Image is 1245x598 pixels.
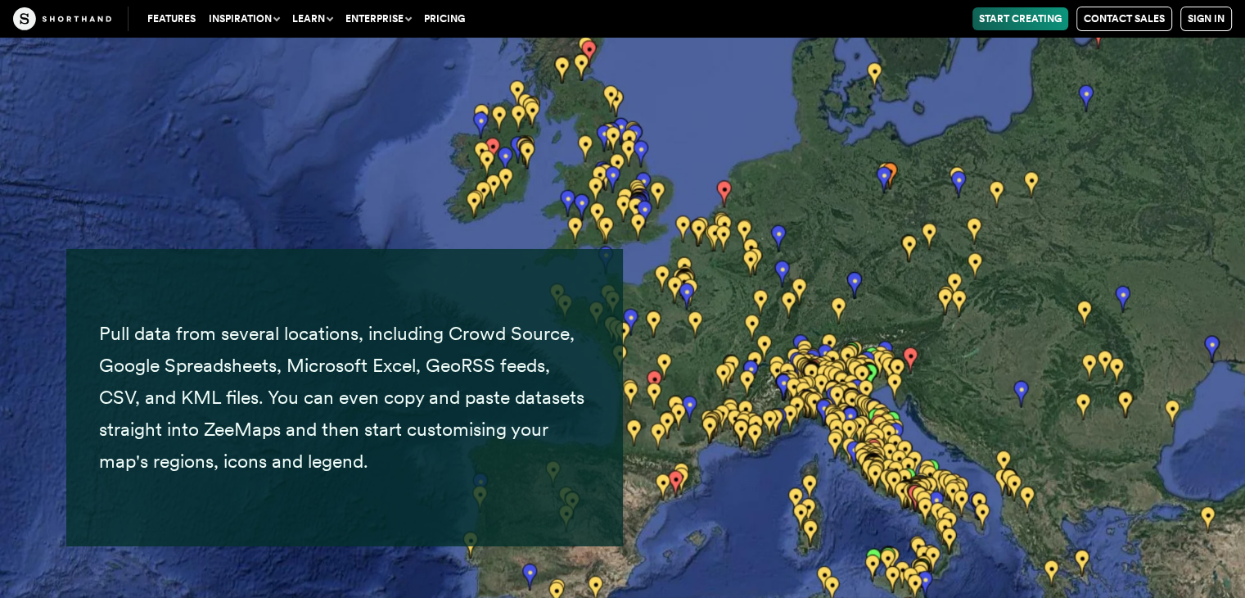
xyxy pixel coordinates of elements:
[339,7,417,30] button: Enterprise
[1076,7,1172,31] a: Contact Sales
[202,7,286,30] button: Inspiration
[99,322,584,473] span: Pull data from several locations, including Crowd Source, Google Spreadsheets, Microsoft Excel, G...
[972,7,1068,30] a: Start Creating
[1180,7,1232,31] a: Sign in
[417,7,471,30] a: Pricing
[13,7,111,30] img: The Craft
[286,7,339,30] button: Learn
[141,7,202,30] a: Features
